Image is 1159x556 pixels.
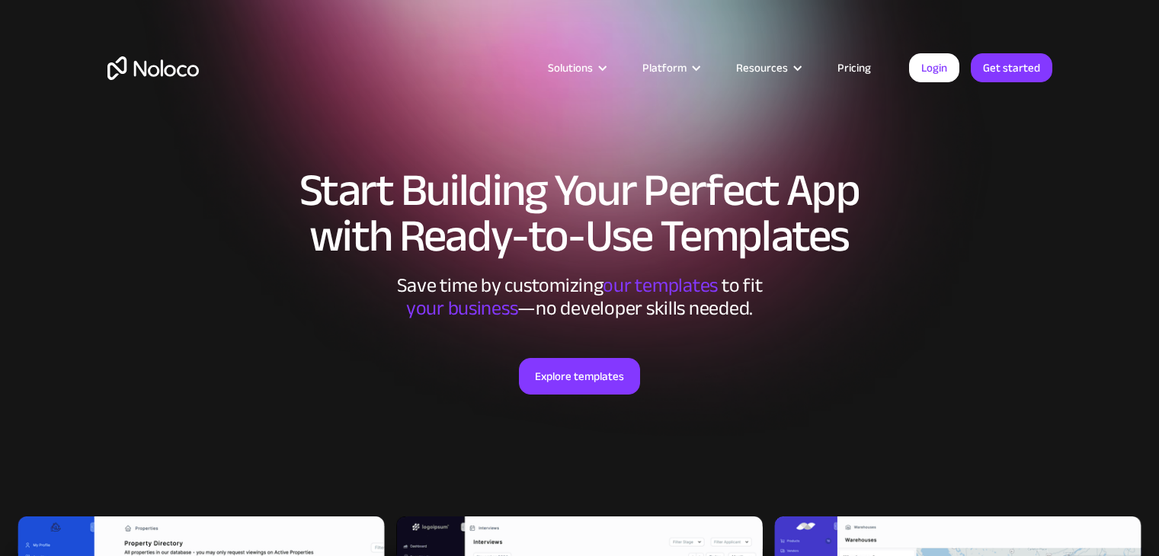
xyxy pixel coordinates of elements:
a: Login [909,53,959,82]
span: our templates [603,267,718,304]
span: your business [406,289,518,327]
a: Explore templates [519,358,640,395]
div: Solutions [529,58,623,78]
div: Platform [623,58,717,78]
a: Get started [971,53,1052,82]
div: Solutions [548,58,593,78]
a: home [107,56,199,80]
a: Pricing [818,58,890,78]
h1: Start Building Your Perfect App with Ready-to-Use Templates [107,168,1052,259]
div: Resources [736,58,788,78]
div: Platform [642,58,687,78]
div: Save time by customizing to fit ‍ —no developer skills needed. [351,274,808,320]
div: Resources [717,58,818,78]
